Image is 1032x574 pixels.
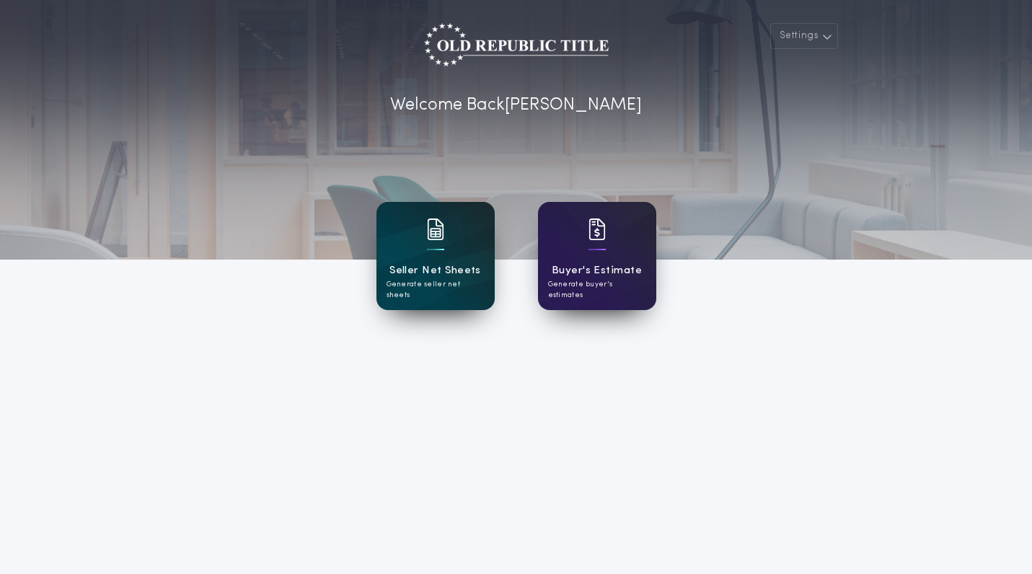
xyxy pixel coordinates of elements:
a: card iconBuyer's EstimateGenerate buyer's estimates [538,202,656,310]
img: account-logo [424,23,609,66]
a: card iconSeller Net SheetsGenerate seller net sheets [376,202,495,310]
p: Generate buyer's estimates [548,279,646,301]
img: card icon [427,218,444,240]
h1: Buyer's Estimate [552,262,642,279]
p: Generate seller net sheets [387,279,485,301]
img: card icon [588,218,606,240]
h1: Seller Net Sheets [389,262,481,279]
p: Welcome Back [PERSON_NAME] [390,92,642,118]
button: Settings [770,23,838,49]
